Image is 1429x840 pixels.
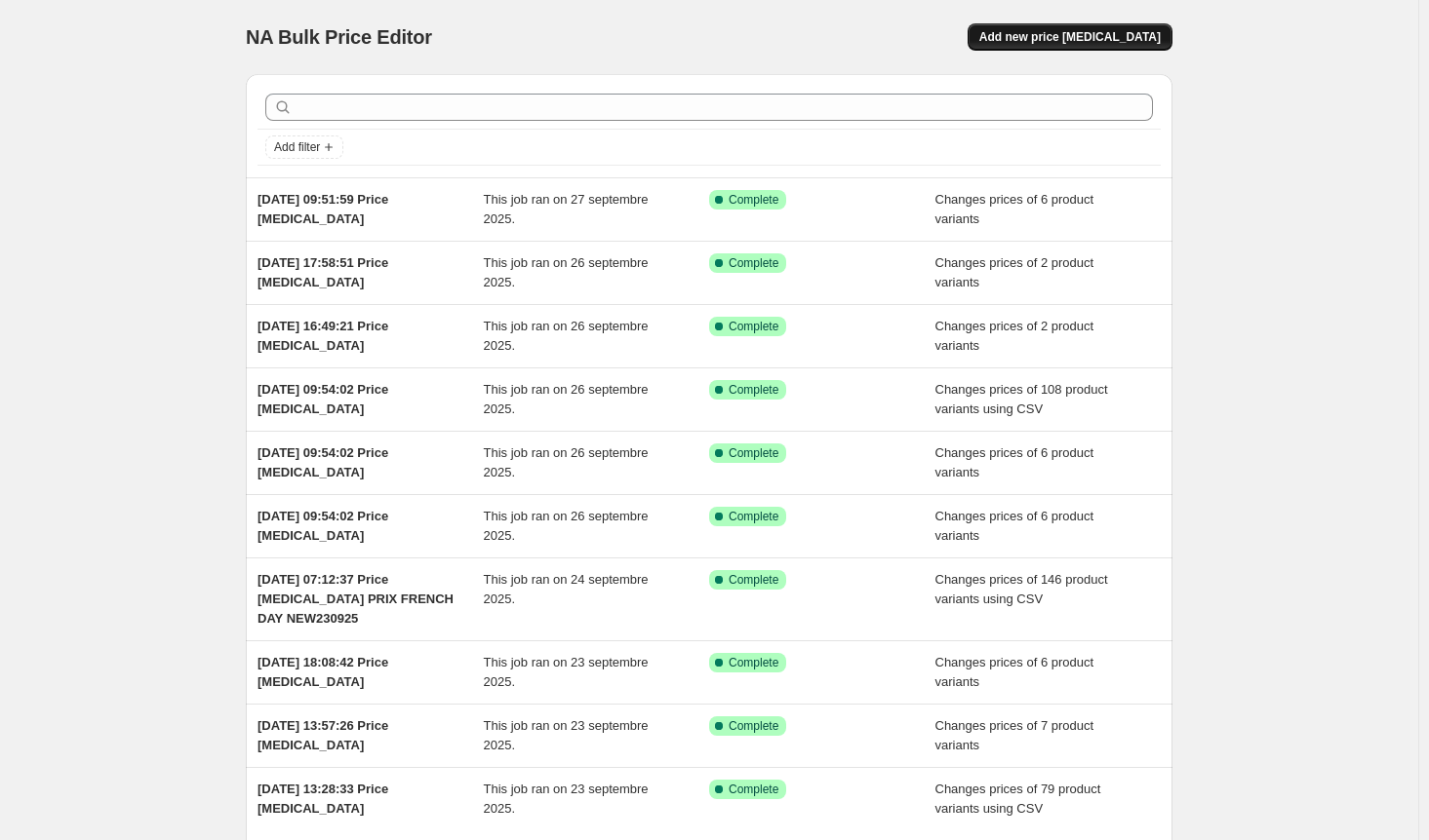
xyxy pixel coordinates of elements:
[935,572,1108,606] span: Changes prices of 146 product variants using CSV
[729,509,778,524] span: Complete
[729,782,778,797] span: Complete
[484,445,649,479] span: This job ran on 26 septembre 2025.
[258,655,388,689] span: [DATE] 18:08:42 Price [MEDICAL_DATA]
[258,718,388,752] span: [DATE] 13:57:26 Price [MEDICAL_DATA]
[729,255,778,271] span: Complete
[258,319,388,353] span: [DATE] 16:49:21 Price [MEDICAL_DATA]
[258,445,388,479] span: [DATE] 09:54:02 Price [MEDICAL_DATA]
[484,255,649,289] span: This job ran on 26 septembre 2025.
[729,445,778,461] span: Complete
[979,29,1161,45] span: Add new price [MEDICAL_DATA]
[935,718,1094,752] span: Changes prices of 7 product variants
[265,135,343,159] button: Add filter
[484,655,649,689] span: This job ran on 23 septembre 2025.
[729,655,778,670] span: Complete
[484,572,649,606] span: This job ran on 24 septembre 2025.
[484,782,649,816] span: This job ran on 23 septembre 2025.
[935,382,1108,416] span: Changes prices of 108 product variants using CSV
[484,319,649,353] span: This job ran on 26 septembre 2025.
[935,509,1094,543] span: Changes prices of 6 product variants
[258,782,388,816] span: [DATE] 13:28:33 Price [MEDICAL_DATA]
[258,382,388,416] span: [DATE] 09:54:02 Price [MEDICAL_DATA]
[484,718,649,752] span: This job ran on 23 septembre 2025.
[935,192,1094,226] span: Changes prices of 6 product variants
[484,509,649,543] span: This job ran on 26 septembre 2025.
[935,255,1094,289] span: Changes prices of 2 product variants
[729,382,778,398] span: Complete
[729,572,778,588] span: Complete
[935,655,1094,689] span: Changes prices of 6 product variants
[484,382,649,416] span: This job ran on 26 septembre 2025.
[935,782,1101,816] span: Changes prices of 79 product variants using CSV
[729,718,778,734] span: Complete
[258,509,388,543] span: [DATE] 09:54:02 Price [MEDICAL_DATA]
[274,139,320,155] span: Add filter
[258,572,454,626] span: [DATE] 07:12:37 Price [MEDICAL_DATA] PRIX FRENCH DAY NEW230925
[484,192,649,226] span: This job ran on 27 septembre 2025.
[729,192,778,208] span: Complete
[729,319,778,334] span: Complete
[258,255,388,289] span: [DATE] 17:58:51 Price [MEDICAL_DATA]
[935,445,1094,479] span: Changes prices of 6 product variants
[258,192,388,226] span: [DATE] 09:51:59 Price [MEDICAL_DATA]
[935,319,1094,353] span: Changes prices of 2 product variants
[968,23,1172,51] button: Add new price [MEDICAL_DATA]
[246,26,432,48] span: NA Bulk Price Editor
